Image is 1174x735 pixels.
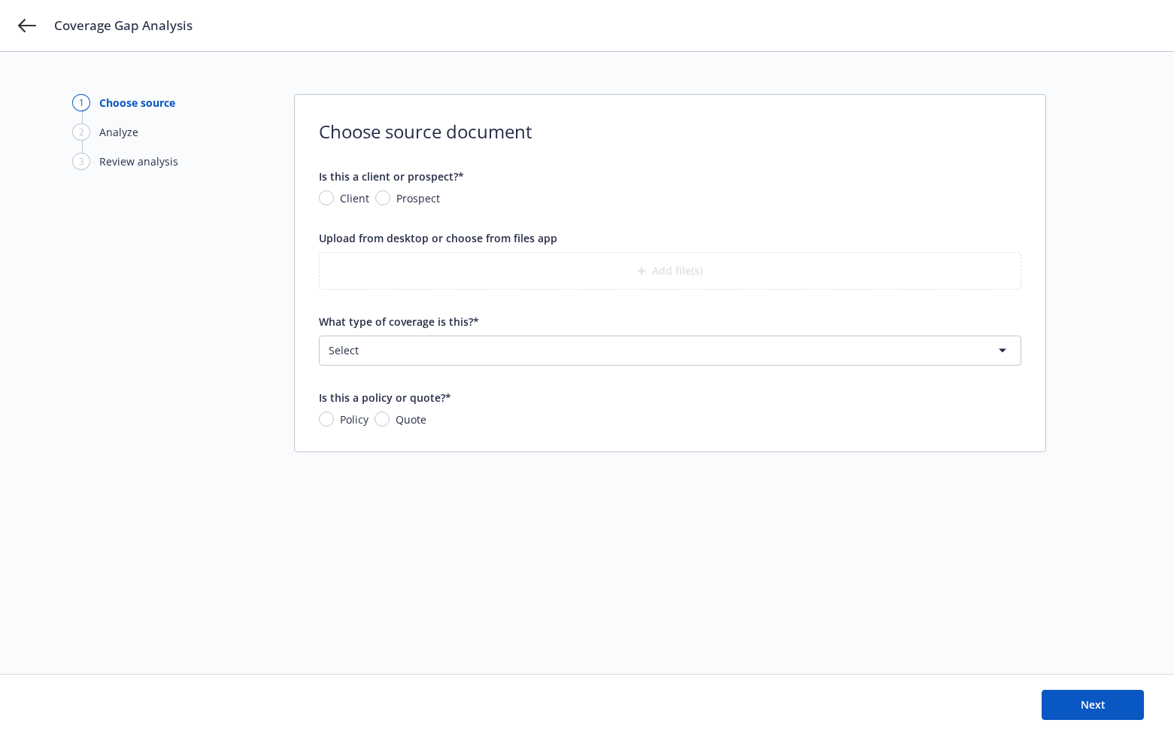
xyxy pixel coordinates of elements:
div: 3 [72,153,90,170]
span: Quote [396,412,426,427]
input: Prospect [375,190,390,205]
span: Is this a client or prospect?* [319,169,464,184]
div: 2 [72,123,90,141]
span: Coverage Gap Analysis [54,17,193,35]
div: Review analysis [99,153,178,169]
span: Choose source document [319,119,1021,144]
span: Upload from desktop or choose from files app [319,231,557,245]
span: Prospect [396,190,440,206]
button: Next [1042,690,1144,720]
span: Is this a policy or quote?* [319,390,451,405]
span: Next [1081,697,1106,712]
div: Choose source [99,95,175,111]
div: 1 [72,94,90,111]
span: Policy [340,412,369,427]
input: Quote [375,412,390,427]
div: Analyze [99,124,138,140]
span: Client [340,190,369,206]
input: Policy [319,412,334,427]
input: Client [319,190,334,205]
span: What type of coverage is this?* [319,314,479,329]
